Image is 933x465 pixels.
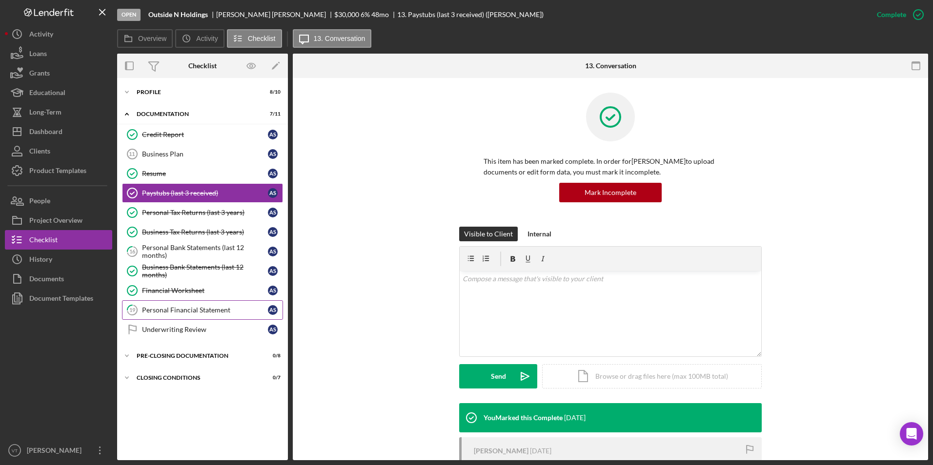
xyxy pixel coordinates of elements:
div: Business Bank Statements (last 12 months) [142,263,268,279]
div: 0 / 7 [263,375,281,381]
div: A S [268,208,278,217]
tspan: 19 [129,307,136,313]
div: Personal Tax Returns (last 3 years) [142,209,268,216]
label: Checklist [248,35,276,42]
div: Pre-Closing Documentation [137,353,256,359]
button: Project Overview [5,211,112,230]
a: 11Business PlanAS [122,144,283,164]
div: Clients [29,141,50,163]
div: A S [268,247,278,256]
button: Activity [5,24,112,44]
button: Clients [5,141,112,161]
text: VT [12,448,18,453]
div: [PERSON_NAME] [24,441,88,463]
div: Long-Term [29,102,61,124]
div: Open [117,9,141,21]
a: Long-Term [5,102,112,122]
a: Financial WorksheetAS [122,281,283,300]
a: Underwriting ReviewAS [122,320,283,339]
div: A S [268,169,278,178]
div: Personal Financial Statement [142,306,268,314]
div: Dashboard [29,122,62,144]
div: 13. Paystubs (last 3 received) ([PERSON_NAME]) [397,11,544,19]
div: A S [268,227,278,237]
div: Documentation [137,111,256,117]
a: Paystubs (last 3 received)AS [122,183,283,203]
p: This item has been marked complete. In order for [PERSON_NAME] to upload documents or edit form d... [484,156,737,178]
div: You Marked this Complete [484,414,563,422]
div: Closing Conditions [137,375,256,381]
a: ResumeAS [122,164,283,183]
div: Internal [527,227,551,241]
div: 0 / 8 [263,353,281,359]
div: Checklist [29,230,58,252]
span: $30,000 [334,10,359,19]
button: Overview [117,29,173,48]
label: Activity [196,35,218,42]
div: Educational [29,83,65,105]
button: Checklist [227,29,282,48]
button: Grants [5,63,112,83]
div: Profile [137,89,256,95]
div: Documents [29,269,64,291]
div: 7 / 11 [263,111,281,117]
div: Activity [29,24,53,46]
b: Outside N Holdings [148,11,208,19]
div: Business Plan [142,150,268,158]
div: Credit Report [142,131,268,138]
div: [PERSON_NAME] [PERSON_NAME] [216,11,334,19]
button: VT[PERSON_NAME] [5,441,112,460]
button: Complete [867,5,928,24]
div: Visible to Client [464,227,513,241]
div: 6 % [361,11,370,19]
button: Internal [523,227,556,241]
div: History [29,250,52,271]
div: Business Tax Returns (last 3 years) [142,228,268,236]
a: Business Tax Returns (last 3 years)AS [122,222,283,242]
button: People [5,191,112,211]
div: A S [268,188,278,198]
div: A S [268,130,278,139]
div: Underwriting Review [142,326,268,333]
a: Personal Tax Returns (last 3 years)AS [122,203,283,222]
time: 2025-09-29 14:41 [564,414,586,422]
button: 13. Conversation [293,29,372,48]
a: 16Personal Bank Statements (last 12 months)AS [122,242,283,261]
button: Document Templates [5,289,112,308]
div: A S [268,149,278,159]
div: Financial Worksheet [142,287,268,294]
a: Credit ReportAS [122,125,283,144]
div: A S [268,325,278,334]
button: Documents [5,269,112,289]
button: Dashboard [5,122,112,141]
div: 8 / 10 [263,89,281,95]
div: Project Overview [29,211,82,232]
div: 13. Conversation [585,62,636,70]
button: History [5,250,112,269]
button: Send [459,364,537,388]
a: Checklist [5,230,112,250]
button: Loans [5,44,112,63]
div: A S [268,286,278,295]
div: People [29,191,50,213]
button: Educational [5,83,112,102]
div: Open Intercom Messenger [900,422,923,446]
time: 2025-09-19 17:12 [530,447,551,455]
tspan: 16 [129,248,136,254]
div: [PERSON_NAME] [474,447,528,455]
div: A S [268,305,278,315]
div: Resume [142,170,268,177]
button: Visible to Client [459,227,518,241]
div: Product Templates [29,161,86,183]
button: Activity [175,29,224,48]
div: A S [268,266,278,276]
